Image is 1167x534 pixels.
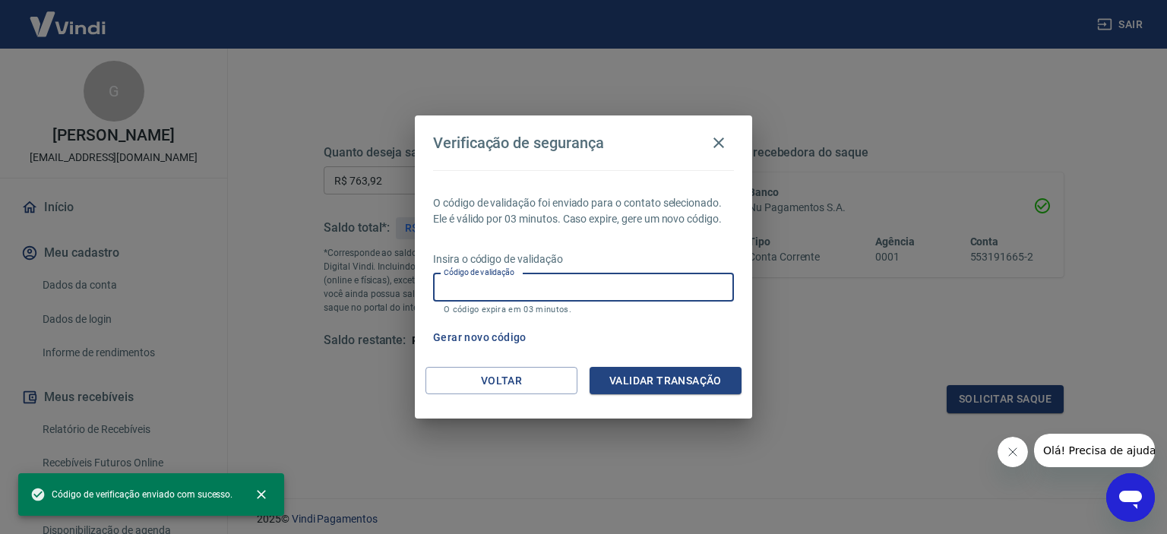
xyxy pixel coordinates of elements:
span: Código de verificação enviado com sucesso. [30,487,232,502]
iframe: Fechar mensagem [998,437,1028,467]
iframe: Mensagem da empresa [1034,434,1155,467]
span: Olá! Precisa de ajuda? [9,11,128,23]
p: O código expira em 03 minutos. [444,305,723,314]
label: Código de validação [444,267,514,278]
button: close [245,478,278,511]
p: O código de validação foi enviado para o contato selecionado. Ele é válido por 03 minutos. Caso e... [433,195,734,227]
iframe: Botão para abrir a janela de mensagens [1106,473,1155,522]
button: Validar transação [590,367,742,395]
h4: Verificação de segurança [433,134,604,152]
button: Gerar novo código [427,324,533,352]
p: Insira o código de validação [433,251,734,267]
button: Voltar [425,367,577,395]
